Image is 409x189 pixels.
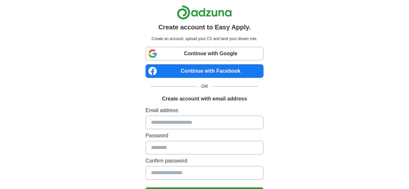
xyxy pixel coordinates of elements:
[177,5,232,20] img: Adzuna logo
[145,107,264,114] label: Email address
[145,157,264,165] label: Confirm password
[197,83,212,90] span: OR
[158,22,251,32] h1: Create account to Easy Apply.
[145,64,264,78] a: Continue with Facebook
[145,47,264,60] a: Continue with Google
[147,36,262,42] p: Create an account, upload your CV and land your dream role.
[145,132,264,140] label: Password
[162,95,247,103] h1: Create account with email address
